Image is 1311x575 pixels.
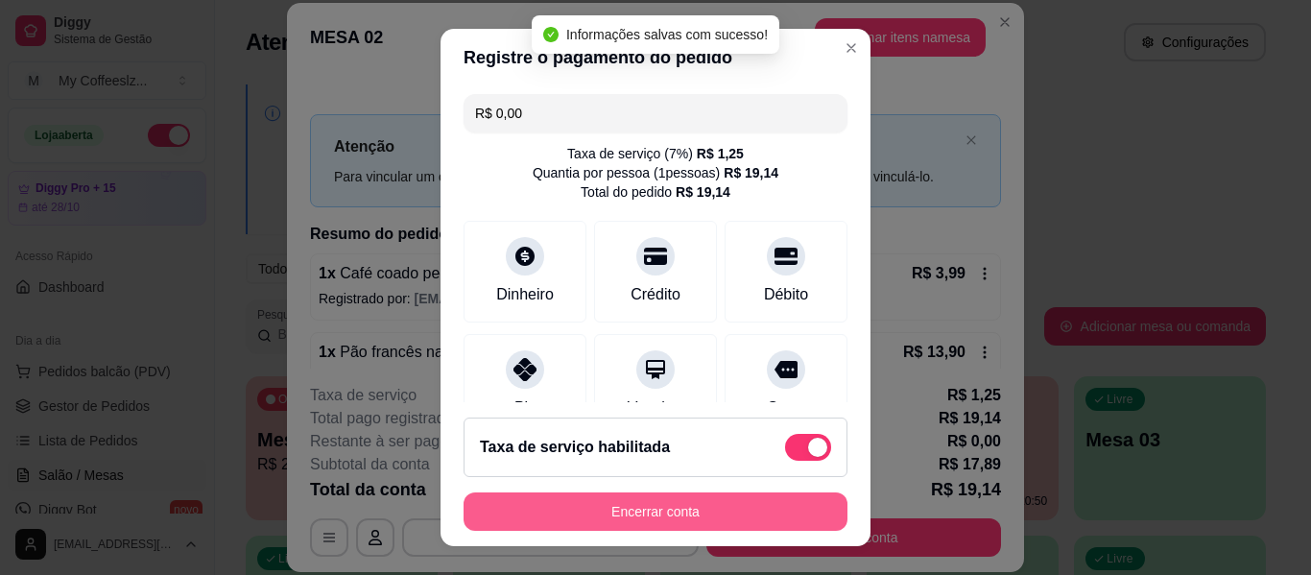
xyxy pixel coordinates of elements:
[567,144,744,163] div: Taxa de serviço ( 7 %)
[581,182,730,202] div: Total do pedido
[464,492,847,531] button: Encerrar conta
[767,396,805,419] div: Outro
[566,27,768,42] span: Informações salvas com sucesso!
[631,283,680,306] div: Crédito
[441,29,870,86] header: Registre o pagamento do pedido
[697,144,744,163] div: R$ 1,25
[676,182,730,202] div: R$ 19,14
[543,27,559,42] span: check-circle
[496,283,554,306] div: Dinheiro
[533,163,778,182] div: Quantia por pessoa ( 1 pessoas)
[514,396,536,419] div: Pix
[836,33,867,63] button: Close
[724,163,778,182] div: R$ 19,14
[628,396,684,419] div: Voucher
[480,436,670,459] h2: Taxa de serviço habilitada
[764,283,808,306] div: Débito
[475,94,836,132] input: Ex.: hambúrguer de cordeiro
